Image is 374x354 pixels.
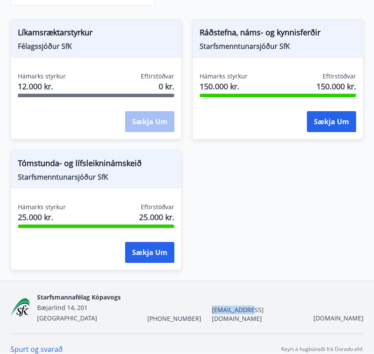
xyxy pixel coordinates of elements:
[18,72,66,81] span: Hámarks styrkur
[139,211,174,223] span: 25.000 kr.
[18,203,66,211] span: Hámarks styrkur
[212,306,303,323] span: [EMAIL_ADDRESS][DOMAIN_NAME]
[200,27,356,41] span: Ráðstefna, náms- og kynnisferðir
[200,72,248,81] span: Hámarks styrkur
[313,314,364,322] a: [DOMAIN_NAME]
[159,81,174,92] span: 0 kr.
[37,303,97,322] span: Bæjarlind 14, 201 [GEOGRAPHIC_DATA]
[141,203,174,211] span: Eftirstöðvar
[323,72,356,81] span: Eftirstöðvar
[18,157,174,172] span: Tómstunda- og lífsleikninámskeið
[10,344,63,354] a: Spurt og svarað
[18,81,66,92] span: 12.000 kr.
[10,298,30,317] img: x5MjQkxwhnYn6YREZUTEa9Q4KsBUeQdWGts9Dj4O.png
[200,81,248,92] span: 150.000 kr.
[281,345,364,353] p: Keyrt á hugbúnaði frá Dorado ehf.
[18,41,174,51] span: Félagssjóður SfK
[18,172,174,182] span: Starfsmenntunarsjóður SfK
[37,293,121,301] span: Starfsmannafélag Kópavogs
[200,41,356,51] span: Starfsmenntunarsjóður SfK
[18,211,66,223] span: 25.000 kr.
[147,314,201,323] span: [PHONE_NUMBER]
[307,111,356,132] button: Sækja um
[125,242,174,263] button: Sækja um
[316,81,356,92] span: 150.000 kr.
[141,72,174,81] span: Eftirstöðvar
[18,27,174,41] span: Líkamsræktarstyrkur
